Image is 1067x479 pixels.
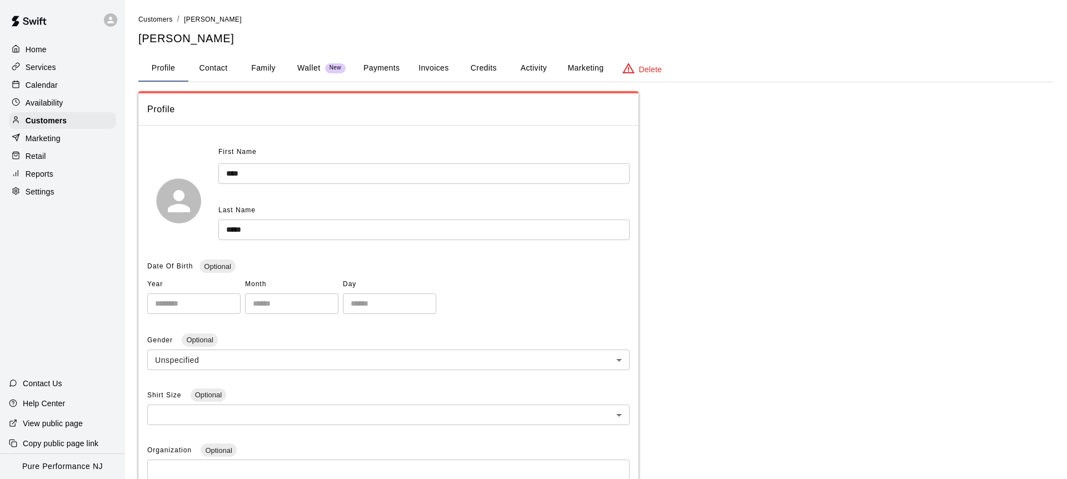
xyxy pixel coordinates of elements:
a: Settings [9,183,116,200]
button: Contact [188,55,238,82]
button: Payments [355,55,408,82]
button: Credits [458,55,508,82]
a: Reports [9,166,116,182]
p: Pure Performance NJ [22,461,103,472]
span: Optional [201,446,236,455]
span: Last Name [218,206,256,214]
span: Day [343,276,436,293]
span: Optional [182,336,217,344]
p: Home [26,44,47,55]
p: Contact Us [23,378,62,389]
p: Delete [639,64,662,75]
nav: breadcrumb [138,13,1054,26]
span: Optional [191,391,226,399]
p: Copy public page link [23,438,98,449]
button: Profile [138,55,188,82]
span: Customers [138,16,173,23]
p: Reports [26,168,53,179]
p: Retail [26,151,46,162]
button: Invoices [408,55,458,82]
span: Gender [147,336,175,344]
span: Profile [147,102,630,117]
p: Marketing [26,133,61,144]
span: Year [147,276,241,293]
span: Month [245,276,338,293]
a: Customers [138,14,173,23]
a: Marketing [9,130,116,147]
span: Date Of Birth [147,262,193,270]
p: View public page [23,418,83,429]
a: Calendar [9,77,116,93]
h5: [PERSON_NAME] [138,31,1054,46]
p: Help Center [23,398,65,409]
p: Availability [26,97,63,108]
button: Activity [508,55,559,82]
a: Retail [9,148,116,164]
a: Availability [9,94,116,111]
a: Home [9,41,116,58]
a: Services [9,59,116,76]
span: New [325,64,346,72]
span: First Name [218,143,257,161]
p: Wallet [297,62,321,74]
p: Customers [26,115,67,126]
a: Customers [9,112,116,129]
p: Calendar [26,79,58,91]
span: [PERSON_NAME] [184,16,242,23]
p: Settings [26,186,54,197]
button: Marketing [559,55,612,82]
span: Shirt Size [147,391,184,399]
li: / [177,13,180,25]
div: Unspecified [147,350,630,370]
div: basic tabs example [138,55,1054,82]
button: Family [238,55,288,82]
span: Organization [147,446,194,454]
p: Services [26,62,56,73]
span: Optional [200,262,235,271]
